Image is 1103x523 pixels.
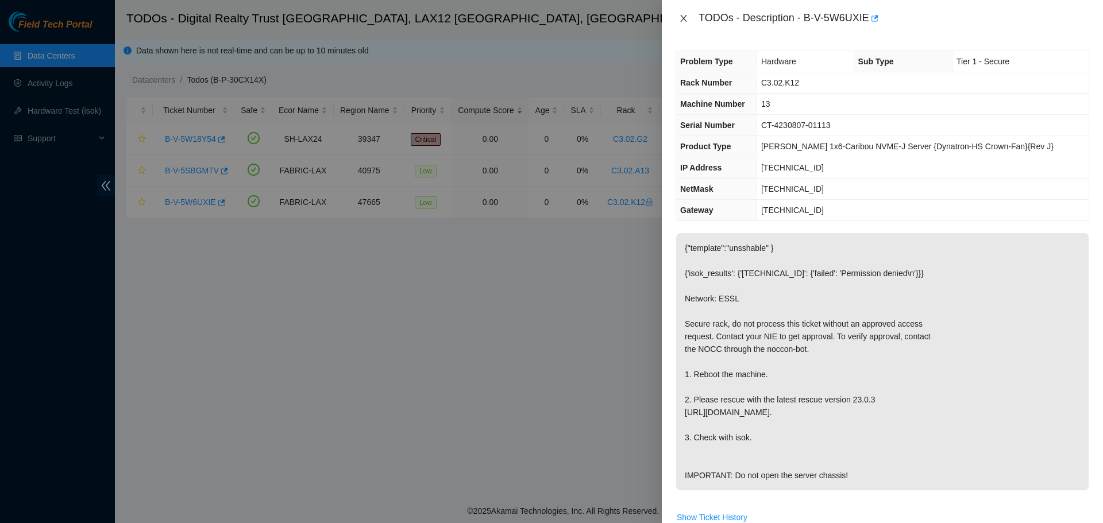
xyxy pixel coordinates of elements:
div: TODOs - Description - B-V-5W6UXIE [699,9,1089,28]
span: Rack Number [680,78,732,87]
span: Tier 1 - Secure [957,57,1009,66]
span: 13 [761,99,770,109]
span: C3.02.K12 [761,78,799,87]
span: Sub Type [858,57,894,66]
span: Gateway [680,206,714,215]
span: [TECHNICAL_ID] [761,184,824,193]
span: [TECHNICAL_ID] [761,206,824,215]
span: [PERSON_NAME] 1x6-Caribou NVME-J Server {Dynatron-HS Crown-Fan}{Rev J} [761,142,1054,151]
p: {"template":"unsshable" } {'isok_results': {'[TECHNICAL_ID]': {'failed': 'Permission denied\n'}}}... [676,233,1089,490]
span: NetMask [680,184,714,193]
span: IP Address [680,163,722,172]
span: Problem Type [680,57,733,66]
span: CT-4230807-01113 [761,121,831,130]
span: close [679,14,688,23]
span: [TECHNICAL_ID] [761,163,824,172]
span: Serial Number [680,121,735,130]
span: Machine Number [680,99,745,109]
span: Hardware [761,57,796,66]
button: Close [676,13,692,24]
span: Product Type [680,142,731,151]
